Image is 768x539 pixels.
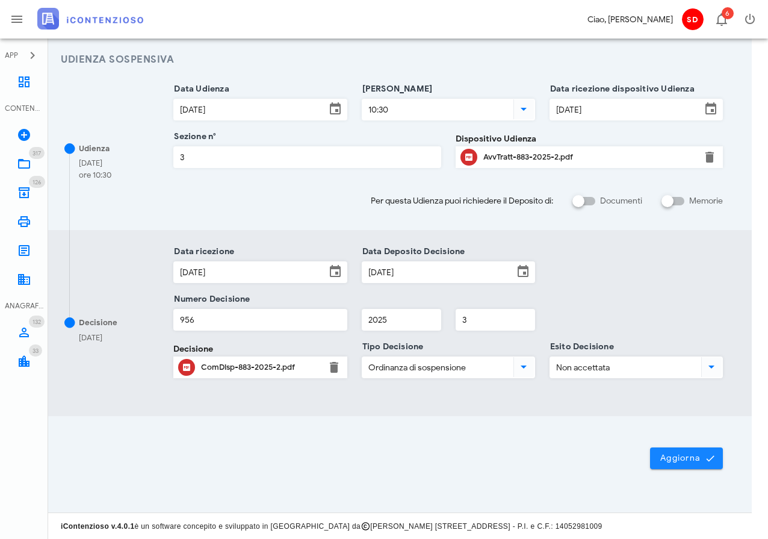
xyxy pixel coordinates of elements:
span: 33 [33,347,39,355]
img: logo-text-2x.png [37,8,143,30]
input: Tipo Decisione [362,357,511,378]
label: Sezione n° [170,131,216,143]
input: Esito Decisione [550,357,699,378]
div: [DATE] [79,157,111,169]
div: Clicca per aprire un'anteprima del file o scaricarlo [483,148,695,167]
label: Numero Decisione [170,293,250,305]
button: Elimina [702,150,717,164]
input: Sezione n° [174,147,440,167]
div: Clicca per aprire un'anteprima del file o scaricarlo [201,358,319,377]
span: 317 [33,149,41,157]
input: Ora Udienza [362,99,511,120]
button: Clicca per aprire un'anteprima del file o scaricarlo [460,149,477,166]
div: ComDisp-883-2025-2.pdf [201,363,319,372]
span: SD [682,8,704,30]
span: Distintivo [29,316,45,328]
label: Decisione [173,343,213,355]
span: Aggiorna [660,453,713,464]
span: Distintivo [722,7,734,19]
input: Numero Decisione [174,310,346,330]
span: Distintivo [29,344,42,357]
button: SD [678,5,707,34]
label: [PERSON_NAME] [359,83,433,95]
button: Clicca per aprire un'anteprima del file o scaricarlo [178,359,195,376]
label: Data Udienza [170,83,229,95]
span: [DATE] [79,332,102,343]
button: Elimina [327,360,341,375]
button: Aggiorna [650,447,723,469]
span: Per questa Udienza puoi richiedere il Deposito di: [371,195,553,207]
label: Data Deposito Decisione [359,246,465,258]
div: Ciao, [PERSON_NAME] [587,13,673,26]
label: Data ricezione [170,246,234,258]
span: Distintivo [29,147,45,159]
div: Udienza [79,143,110,155]
strong: iContenzioso v.4.0.1 [61,522,134,531]
label: Dispositivo Udienza [456,132,536,145]
div: ore 10:30 [79,169,111,181]
button: Distintivo [707,5,735,34]
h3: Udienza Sospensiva [61,52,723,67]
label: Esito Decisione [547,341,614,353]
label: Documenti [600,195,642,207]
label: Memorie [689,195,723,207]
label: Tipo Decisione [359,341,424,353]
span: 132 [33,318,41,326]
div: ANAGRAFICA [5,301,43,311]
div: AvvTratt-883-2025-2.pdf [483,152,695,162]
div: CONTENZIOSO [5,103,43,114]
span: Distintivo [29,176,45,188]
label: Data ricezione dispositivo Udienza [547,83,695,95]
div: Decisione [79,317,117,329]
span: 126 [33,178,42,186]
